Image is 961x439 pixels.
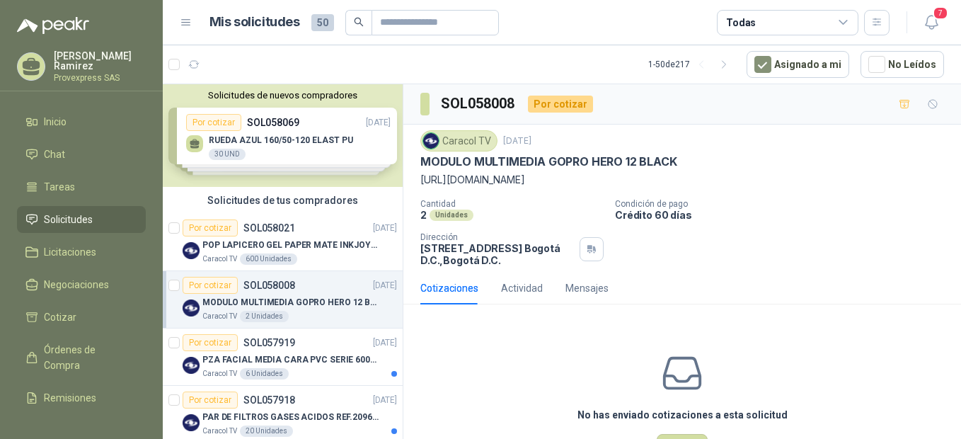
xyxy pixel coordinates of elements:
p: [DATE] [503,135,531,148]
span: 7 [933,6,948,20]
div: Actividad [501,280,543,296]
img: Company Logo [183,300,200,317]
a: Remisiones [17,384,146,411]
p: POP LAPICERO GEL PAPER MATE INKJOY 0.7 (Revisar el adjunto) [202,239,379,252]
p: [DATE] [373,279,397,292]
button: No Leídos [861,51,944,78]
span: search [354,17,364,27]
span: Tareas [44,179,75,195]
p: SOL058008 [243,280,295,290]
a: Licitaciones [17,239,146,266]
div: Unidades [430,210,473,221]
p: [DATE] [373,222,397,235]
div: 600 Unidades [240,253,297,265]
p: Provexpress SAS [54,74,146,82]
div: Solicitudes de tus compradores [163,187,403,214]
p: Caracol TV [202,368,237,380]
div: Por cotizar [183,219,238,236]
p: Caracol TV [202,311,237,322]
div: Por cotizar [183,392,238,409]
button: 7 [919,10,944,35]
span: 50 [311,14,334,31]
p: [DATE] [373,394,397,407]
span: Órdenes de Compra [44,342,132,373]
img: Company Logo [423,133,439,149]
img: Company Logo [183,414,200,431]
p: [PERSON_NAME] Ramirez [54,51,146,71]
p: SOL058021 [243,223,295,233]
a: Por cotizarSOL058008[DATE] Company LogoMODULO MULTIMEDIA GOPRO HERO 12 BLACKCaracol TV2 Unidades [163,271,403,329]
p: Caracol TV [202,253,237,265]
h1: Mis solicitudes [209,12,300,33]
p: Cantidad [420,199,604,209]
img: Company Logo [183,242,200,259]
h3: No has enviado cotizaciones a esta solicitud [577,407,788,423]
p: PZA FACIAL MEDIA CARA PVC SERIE 6000 3M [202,353,379,367]
p: MODULO MULTIMEDIA GOPRO HERO 12 BLACK [202,296,379,309]
a: Solicitudes [17,206,146,233]
span: Negociaciones [44,277,109,292]
a: Órdenes de Compra [17,336,146,379]
a: Por cotizarSOL058021[DATE] Company LogoPOP LAPICERO GEL PAPER MATE INKJOY 0.7 (Revisar el adjunto... [163,214,403,271]
a: Chat [17,141,146,168]
div: Mensajes [565,280,609,296]
div: Cotizaciones [420,280,478,296]
p: SOL057919 [243,338,295,348]
div: 6 Unidades [240,368,289,380]
button: Asignado a mi [747,51,849,78]
span: Chat [44,147,65,162]
p: Crédito 60 días [615,209,955,221]
p: 2 [420,209,427,221]
div: Todas [726,15,756,30]
p: PAR DE FILTROS GASES ACIDOS REF.2096 3M [202,411,379,424]
div: Caracol TV [420,130,497,152]
div: Solicitudes de nuevos compradoresPor cotizarSOL058069[DATE] RUEDA AZUL 160/50-120 ELAST PU30 UNDP... [163,84,403,187]
a: Negociaciones [17,271,146,298]
span: Cotizar [44,309,76,325]
img: Logo peakr [17,17,89,34]
p: Caracol TV [202,426,237,437]
h3: SOL058008 [441,93,517,115]
a: Inicio [17,108,146,135]
span: Inicio [44,114,67,130]
span: Licitaciones [44,244,96,260]
div: Por cotizar [183,334,238,351]
p: Dirección [420,232,574,242]
span: Solicitudes [44,212,93,227]
p: [URL][DOMAIN_NAME] [420,172,944,188]
button: Solicitudes de nuevos compradores [168,90,397,101]
div: 20 Unidades [240,426,293,437]
a: Tareas [17,173,146,200]
p: [DATE] [373,336,397,350]
p: Condición de pago [615,199,955,209]
p: MODULO MULTIMEDIA GOPRO HERO 12 BLACK [420,154,677,169]
div: Por cotizar [183,277,238,294]
span: Remisiones [44,390,96,406]
p: SOL057918 [243,395,295,405]
a: Cotizar [17,304,146,331]
a: Por cotizarSOL057919[DATE] Company LogoPZA FACIAL MEDIA CARA PVC SERIE 6000 3MCaracol TV6 Unidades [163,329,403,386]
div: Por cotizar [528,96,593,113]
img: Company Logo [183,357,200,374]
p: [STREET_ADDRESS] Bogotá D.C. , Bogotá D.C. [420,242,574,266]
div: 1 - 50 de 217 [648,53,735,76]
div: 2 Unidades [240,311,289,322]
